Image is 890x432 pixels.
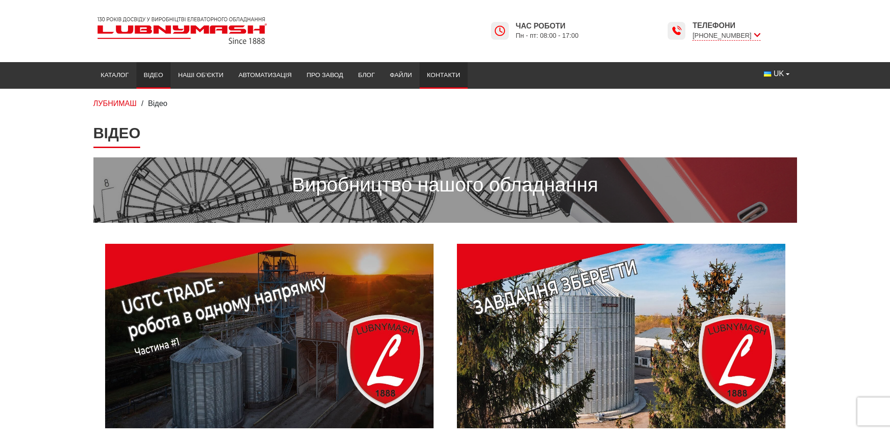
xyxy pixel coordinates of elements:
[774,69,784,79] span: UK
[692,21,760,31] span: Телефони
[350,65,382,85] a: Блог
[93,65,136,85] a: Каталог
[141,99,143,107] span: /
[93,99,137,107] a: ЛУБНИМАШ
[671,25,682,36] img: Lubnymash time icon
[420,65,468,85] a: Контакти
[764,71,771,77] img: Українська
[692,31,760,41] span: [PHONE_NUMBER]
[231,65,299,85] a: Автоматизація
[299,65,350,85] a: Про завод
[494,25,506,36] img: Lubnymash time icon
[93,124,797,148] h1: Відео
[101,171,790,199] p: Виробництво нашого обладнання
[171,65,231,85] a: Наші об’єкти
[756,65,797,83] button: UK
[136,65,171,85] a: Відео
[382,65,420,85] a: Файли
[148,99,167,107] span: Відео
[93,13,271,48] img: Lubnymash
[516,31,579,40] span: Пн - пт: 08:00 - 17:00
[516,21,579,31] span: Час роботи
